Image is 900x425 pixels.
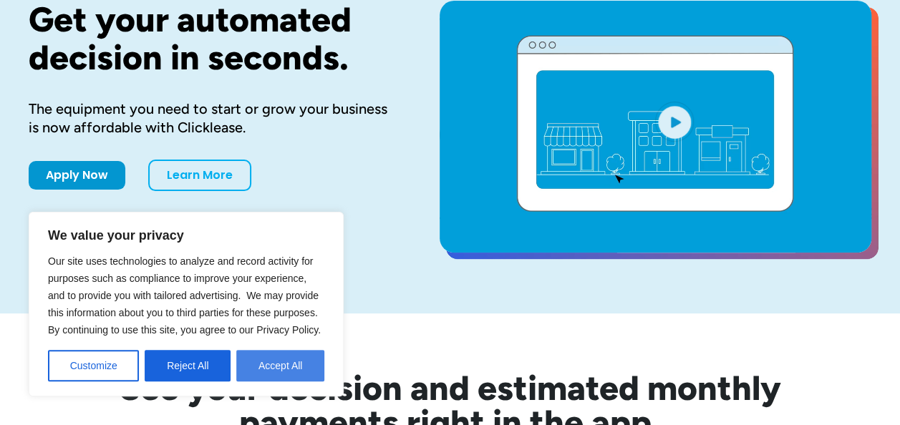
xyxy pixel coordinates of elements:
a: open lightbox [440,1,871,253]
h1: Get your automated decision in seconds. [29,1,394,77]
button: Reject All [145,350,231,381]
button: Accept All [236,350,324,381]
span: Our site uses technologies to analyze and record activity for purposes such as compliance to impr... [48,255,321,336]
a: Apply Now [29,161,125,190]
img: Blue play button logo on a light blue circular background [655,102,694,142]
div: We value your privacy [29,212,344,396]
div: The equipment you need to start or grow your business is now affordable with Clicklease. [29,99,394,137]
a: Learn More [148,160,251,191]
button: Customize [48,350,139,381]
p: We value your privacy [48,227,324,244]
